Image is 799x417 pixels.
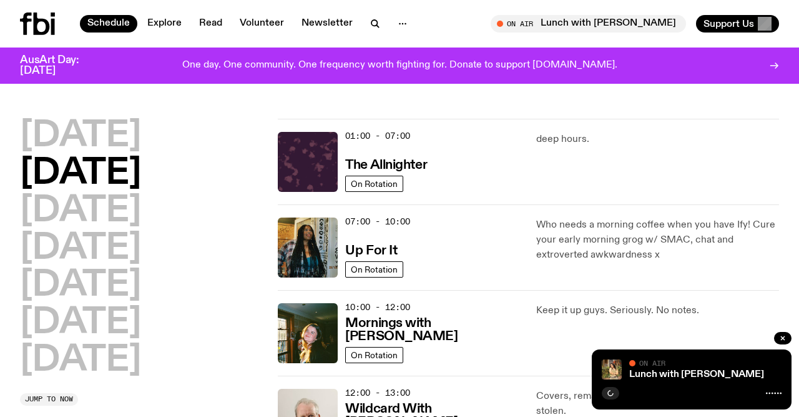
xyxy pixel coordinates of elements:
a: Mornings with [PERSON_NAME] [345,314,521,343]
a: Volunteer [232,15,292,33]
button: [DATE] [20,306,141,341]
button: [DATE] [20,156,141,191]
h3: The Allnighter [345,159,427,172]
button: [DATE] [20,231,141,266]
h3: Mornings with [PERSON_NAME] [345,317,521,343]
button: On AirLunch with [PERSON_NAME] [491,15,686,33]
h3: Up For It [345,244,397,258]
p: Keep it up guys. Seriously. No notes. [536,303,779,318]
img: Freya smiles coyly as she poses for the image. [278,303,338,363]
span: Support Us [703,18,754,29]
span: On Rotation [351,264,398,274]
span: On Air [639,359,665,367]
span: On Rotation [351,350,398,359]
a: Read [192,15,230,33]
p: Who needs a morning coffee when you have Ify! Cure your early morning grog w/ SMAC, chat and extr... [536,218,779,263]
a: On Rotation [345,347,403,363]
button: Support Us [696,15,779,33]
button: [DATE] [20,194,141,229]
p: deep hours. [536,132,779,147]
button: [DATE] [20,343,141,378]
a: Schedule [80,15,137,33]
a: Up For It [345,242,397,258]
a: On Rotation [345,176,403,192]
p: One day. One community. One frequency worth fighting for. Donate to support [DOMAIN_NAME]. [182,60,617,71]
span: Jump to now [25,396,73,403]
span: 01:00 - 07:00 [345,130,410,142]
a: Lunch with [PERSON_NAME] [629,369,764,379]
button: Jump to now [20,393,78,406]
a: Explore [140,15,189,33]
a: Newsletter [294,15,360,33]
button: [DATE] [20,268,141,303]
button: [DATE] [20,119,141,154]
h3: AusArt Day: [DATE] [20,55,100,76]
a: The Allnighter [345,156,427,172]
img: Ify - a Brown Skin girl with black braided twists, looking up to the side with her tongue stickin... [278,218,338,278]
img: Tanya is standing in front of plants and a brick fence on a sunny day. She is looking to the left... [602,359,622,379]
span: On Rotation [351,179,398,188]
a: On Rotation [345,261,403,278]
span: 12:00 - 13:00 [345,387,410,399]
span: 10:00 - 12:00 [345,301,410,313]
span: 07:00 - 10:00 [345,216,410,228]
